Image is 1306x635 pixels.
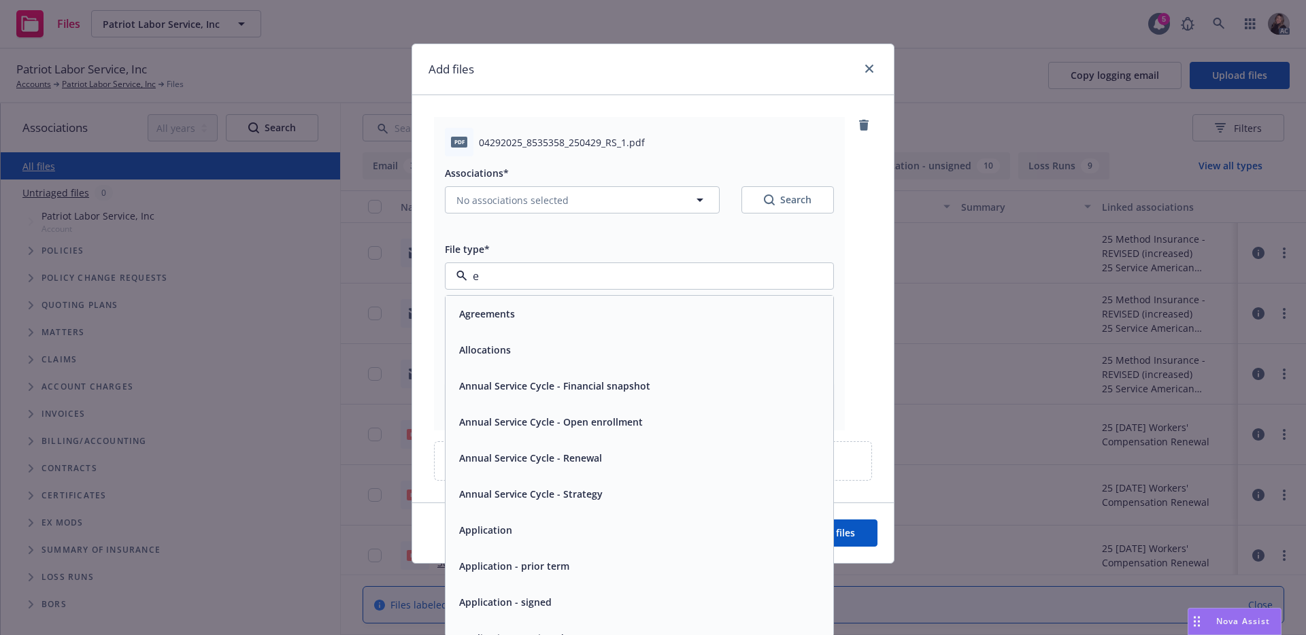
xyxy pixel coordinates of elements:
span: No associations selected [456,193,569,207]
h1: Add files [429,61,474,78]
button: Nova Assist [1188,608,1282,635]
button: Application - prior term [459,559,569,573]
div: Upload new files [434,441,872,481]
button: Annual Service Cycle - Strategy [459,487,603,501]
span: pdf [451,137,467,147]
input: Filter by keyword [467,268,806,284]
button: Application [459,523,512,537]
button: Add files [792,519,877,547]
button: No associations selected [445,186,720,213]
svg: Search [764,194,775,205]
a: remove [856,117,872,133]
span: Add files [815,526,855,539]
div: Search [764,193,811,207]
button: SearchSearch [741,186,834,213]
div: Drag to move [1188,608,1205,634]
button: Annual Service Cycle - Renewal [459,451,602,465]
span: Associations* [445,167,509,179]
span: Nova Assist [1216,615,1270,627]
a: close [861,61,877,77]
button: Annual Service Cycle - Open enrollment [459,415,643,429]
button: Application - signed [459,595,552,609]
button: Annual Service Cycle - Financial snapshot [459,379,650,393]
button: Allocations [459,343,511,357]
span: File type* [445,243,490,256]
button: Agreements [459,307,515,321]
span: 04292025_8535358_250429_RS_1.pdf [479,135,645,150]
